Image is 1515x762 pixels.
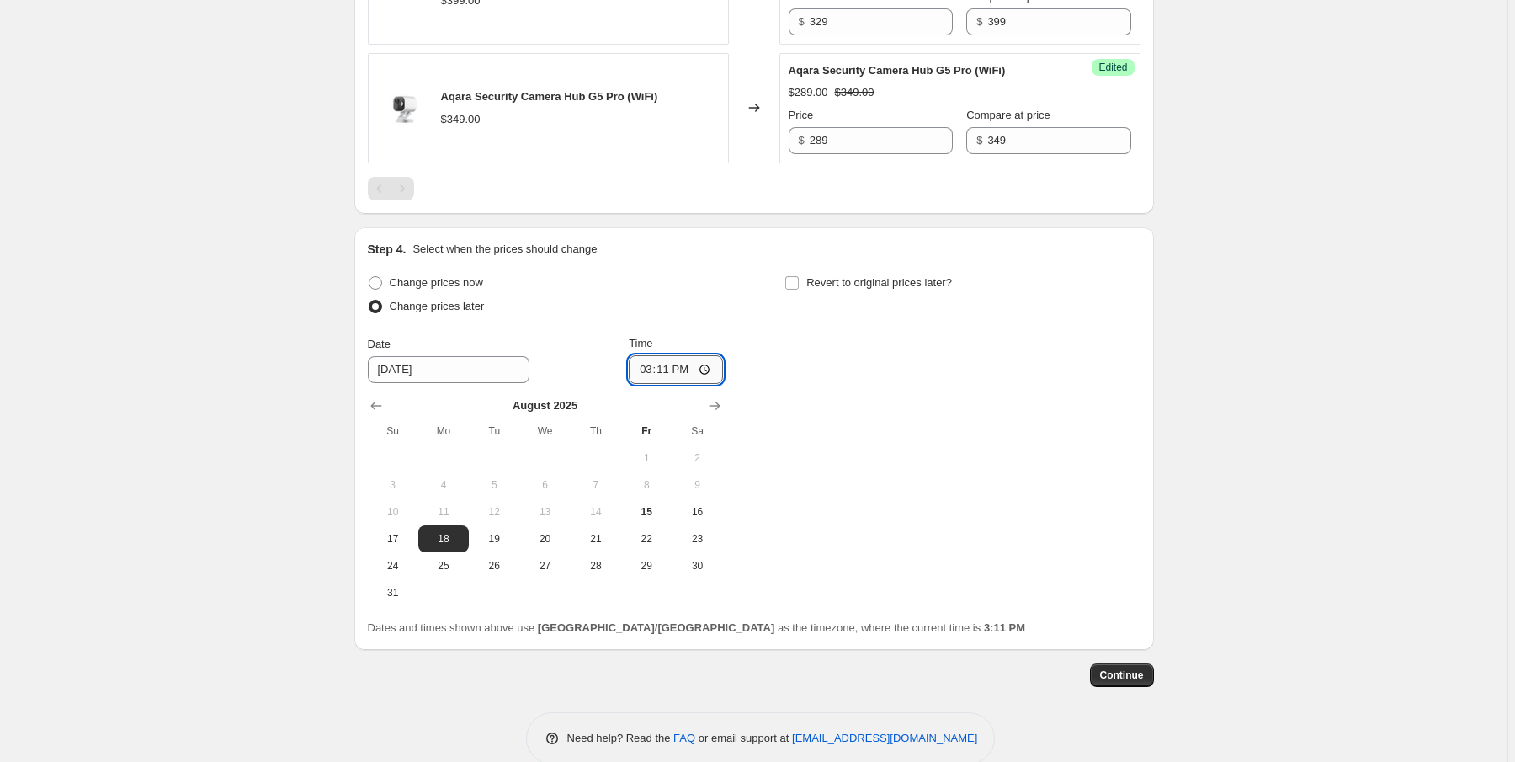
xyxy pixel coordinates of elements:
button: Thursday August 14 2025 [571,498,621,525]
button: Monday August 25 2025 [418,552,469,579]
span: 22 [628,532,665,546]
span: or email support at [695,732,792,744]
input: 12:00 [629,355,723,384]
span: 27 [526,559,563,573]
button: Wednesday August 20 2025 [519,525,570,552]
button: Monday August 4 2025 [418,472,469,498]
button: Saturday August 2 2025 [672,445,722,472]
button: Sunday August 24 2025 [368,552,418,579]
th: Monday [418,418,469,445]
button: Friday August 8 2025 [621,472,672,498]
button: Tuesday August 5 2025 [469,472,519,498]
button: Tuesday August 12 2025 [469,498,519,525]
span: 2 [678,451,715,465]
span: 6 [526,478,563,492]
span: We [526,424,563,438]
button: Wednesday August 27 2025 [519,552,570,579]
a: [EMAIL_ADDRESS][DOMAIN_NAME] [792,732,977,744]
button: Friday August 1 2025 [621,445,672,472]
span: Revert to original prices later? [806,276,952,289]
button: Monday August 11 2025 [418,498,469,525]
span: 12 [476,505,513,519]
th: Friday [621,418,672,445]
span: 26 [476,559,513,573]
button: Tuesday August 19 2025 [469,525,519,552]
span: Date [368,338,391,350]
button: Show previous month, July 2025 [364,394,388,418]
span: 31 [375,586,412,599]
button: Saturday August 30 2025 [672,552,722,579]
span: Dates and times shown above use as the timezone, where the current time is [368,621,1026,634]
span: Change prices later [390,300,485,312]
span: 29 [628,559,665,573]
span: Continue [1100,669,1144,682]
span: 7 [577,478,614,492]
span: Aqara Security Camera Hub G5 Pro (WiFi) [789,64,1006,77]
nav: Pagination [368,177,414,200]
span: Fr [628,424,665,438]
span: $ [799,134,805,147]
span: 24 [375,559,412,573]
span: $ [976,134,982,147]
span: 4 [425,478,462,492]
span: Price [789,109,814,121]
span: 1 [628,451,665,465]
span: Edited [1098,61,1127,74]
th: Tuesday [469,418,519,445]
span: $ [799,15,805,28]
span: 15 [628,505,665,519]
span: 9 [678,478,715,492]
span: 8 [628,478,665,492]
span: 20 [526,532,563,546]
button: Friday August 22 2025 [621,525,672,552]
button: Thursday August 28 2025 [571,552,621,579]
b: 3:11 PM [984,621,1025,634]
span: $ [976,15,982,28]
strike: $349.00 [835,84,874,101]
span: Aqara Security Camera Hub G5 Pro (WiFi) [441,90,658,103]
button: Today Friday August 15 2025 [621,498,672,525]
button: Sunday August 3 2025 [368,472,418,498]
span: 16 [678,505,715,519]
span: 5 [476,478,513,492]
button: Continue [1090,663,1154,687]
button: Monday August 18 2025 [418,525,469,552]
span: 10 [375,505,412,519]
button: Thursday August 21 2025 [571,525,621,552]
span: Su [375,424,412,438]
button: Thursday August 7 2025 [571,472,621,498]
input: 8/15/2025 [368,356,529,383]
button: Saturday August 9 2025 [672,472,722,498]
span: 13 [526,505,563,519]
span: Th [577,424,614,438]
th: Wednesday [519,418,570,445]
span: 28 [577,559,614,573]
th: Saturday [672,418,722,445]
a: FAQ [673,732,695,744]
img: 1_a812699a-3b7f-4a77-8f08-9626c873d92a_80x.png [377,83,428,133]
span: 14 [577,505,614,519]
button: Tuesday August 26 2025 [469,552,519,579]
button: Wednesday August 6 2025 [519,472,570,498]
span: Time [629,337,652,349]
th: Thursday [571,418,621,445]
div: $349.00 [441,111,481,128]
button: Sunday August 31 2025 [368,579,418,606]
span: Tu [476,424,513,438]
span: 21 [577,532,614,546]
button: Wednesday August 13 2025 [519,498,570,525]
span: 30 [678,559,715,573]
span: Mo [425,424,462,438]
p: Select when the prices should change [412,241,597,258]
button: Sunday August 10 2025 [368,498,418,525]
b: [GEOGRAPHIC_DATA]/[GEOGRAPHIC_DATA] [538,621,774,634]
span: 11 [425,505,462,519]
button: Show next month, September 2025 [703,394,726,418]
span: 19 [476,532,513,546]
h2: Step 4. [368,241,407,258]
span: Compare at price [966,109,1050,121]
span: 17 [375,532,412,546]
span: Need help? Read the [567,732,674,744]
th: Sunday [368,418,418,445]
button: Saturday August 23 2025 [672,525,722,552]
